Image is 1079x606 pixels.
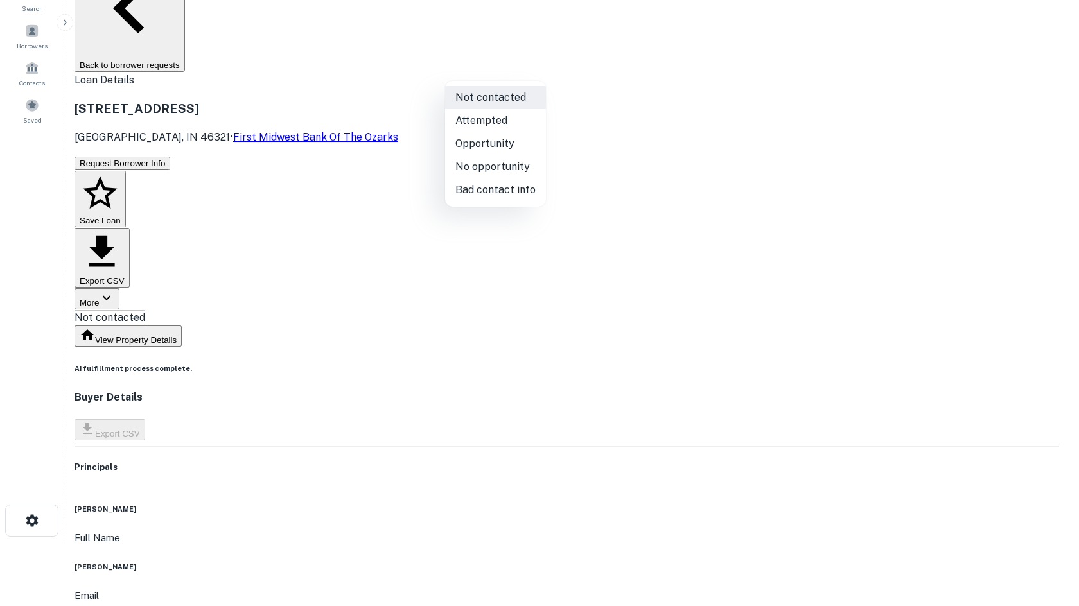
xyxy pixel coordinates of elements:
li: No opportunity [445,155,546,178]
li: Opportunity [445,132,546,155]
li: Attempted [445,109,546,132]
li: Bad contact info [445,178,546,202]
iframe: Chat Widget [1015,503,1079,565]
li: Not contacted [445,86,546,109]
